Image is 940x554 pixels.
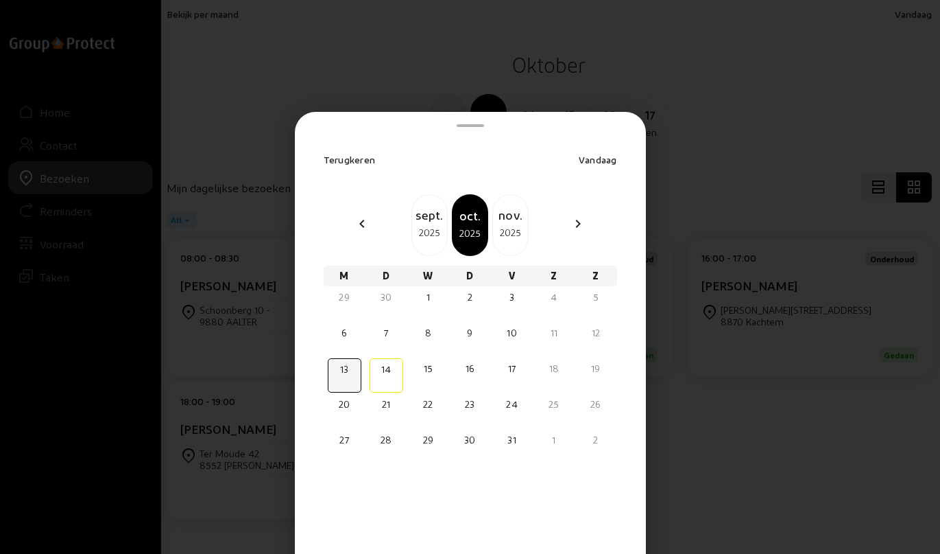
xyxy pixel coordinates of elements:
[496,326,527,340] div: 10
[496,433,527,447] div: 31
[371,290,402,304] div: 30
[579,154,617,165] span: Vandaag
[324,154,376,165] span: Terugkeren
[496,362,527,376] div: 17
[580,362,611,376] div: 19
[538,362,569,376] div: 18
[493,205,528,224] div: nov.
[413,362,444,376] div: 15
[324,266,365,286] div: M
[413,290,444,304] div: 1
[413,433,444,447] div: 29
[371,397,402,411] div: 21
[371,326,402,340] div: 7
[538,433,569,447] div: 1
[371,433,402,447] div: 28
[575,266,616,286] div: Z
[538,397,569,411] div: 25
[538,290,569,304] div: 4
[455,433,485,447] div: 30
[413,397,444,411] div: 22
[570,216,586,232] mat-icon: chevron_right
[580,433,611,447] div: 2
[407,266,449,286] div: W
[413,326,444,340] div: 8
[449,266,491,286] div: D
[330,362,359,376] div: 13
[538,326,569,340] div: 11
[580,397,611,411] div: 26
[455,290,485,304] div: 2
[453,225,487,242] div: 2025
[491,266,533,286] div: V
[580,326,611,340] div: 12
[329,433,360,447] div: 27
[329,290,360,304] div: 29
[496,397,527,411] div: 24
[354,216,370,232] mat-icon: chevron_left
[329,397,360,411] div: 20
[580,290,611,304] div: 5
[412,205,447,224] div: sept.
[496,290,527,304] div: 3
[493,224,528,241] div: 2025
[329,326,360,340] div: 6
[455,326,485,340] div: 9
[455,362,485,376] div: 16
[455,397,485,411] div: 23
[533,266,575,286] div: Z
[453,206,487,225] div: oct.
[365,266,407,286] div: D
[412,224,447,241] div: 2025
[372,362,401,376] div: 14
